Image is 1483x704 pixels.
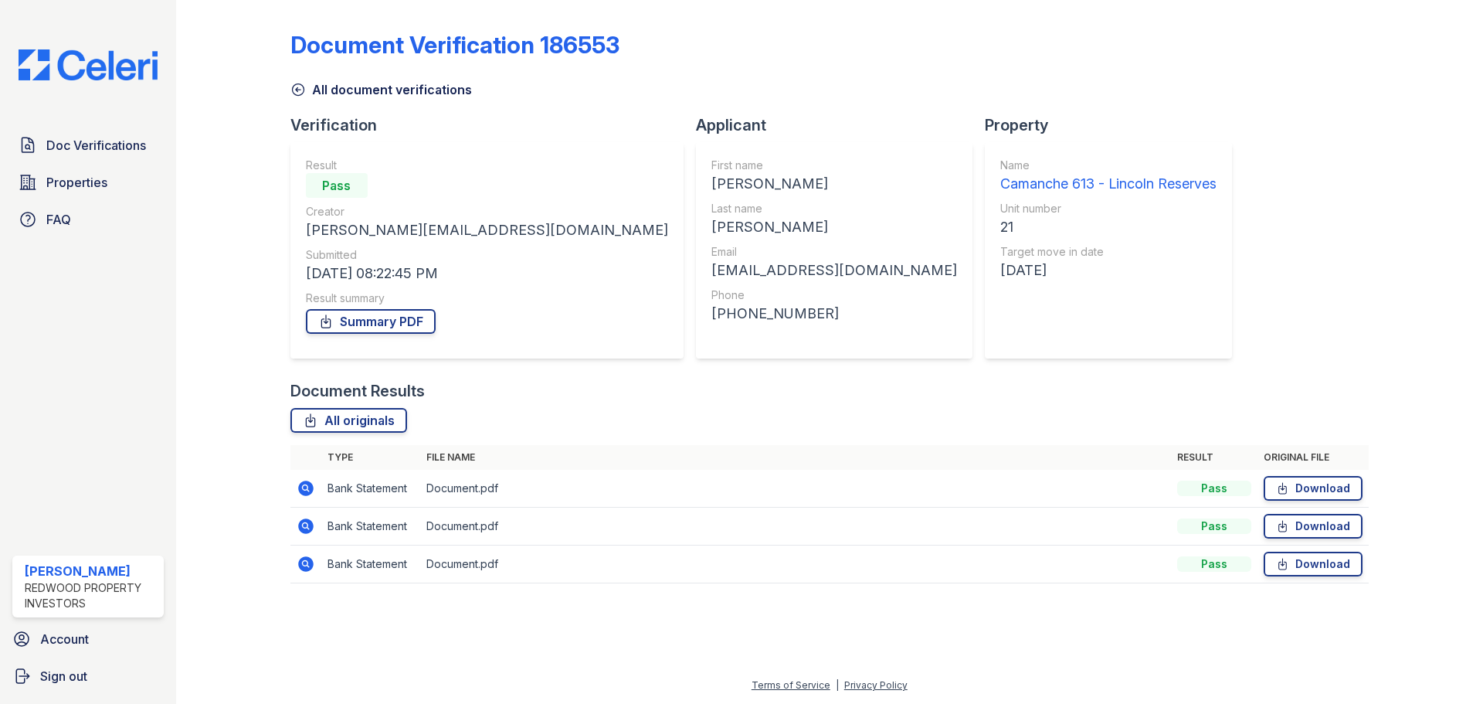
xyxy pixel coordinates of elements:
div: Pass [306,173,368,198]
div: Name [1000,158,1217,173]
span: Sign out [40,667,87,685]
span: Account [40,630,89,648]
th: Type [321,445,420,470]
td: Bank Statement [321,546,420,583]
span: Doc Verifications [46,136,146,155]
a: Account [6,624,170,655]
div: Submitted [306,247,668,263]
div: First name [711,158,957,173]
td: Bank Statement [321,508,420,546]
div: [PERSON_NAME] [711,216,957,238]
div: | [836,679,839,691]
div: Redwood Property Investors [25,580,158,611]
img: CE_Logo_Blue-a8612792a0a2168367f1c8372b55b34899dd931a85d93a1a3d3e32e68fde9ad4.png [6,49,170,80]
div: Verification [290,114,696,136]
a: Download [1264,476,1363,501]
div: [PERSON_NAME] [711,173,957,195]
td: Document.pdf [420,470,1171,508]
a: Terms of Service [752,679,830,691]
a: Sign out [6,661,170,692]
a: Privacy Policy [844,679,908,691]
span: Properties [46,173,107,192]
a: Download [1264,552,1363,576]
th: File name [420,445,1171,470]
div: Document Results [290,380,425,402]
div: Phone [711,287,957,303]
div: Result [306,158,668,173]
div: Unit number [1000,201,1217,216]
div: Document Verification 186553 [290,31,619,59]
div: Result summary [306,291,668,306]
div: [PERSON_NAME][EMAIL_ADDRESS][DOMAIN_NAME] [306,219,668,241]
a: Download [1264,514,1363,539]
div: Target move in date [1000,244,1217,260]
div: Pass [1177,519,1251,534]
a: Summary PDF [306,309,436,334]
a: All originals [290,408,407,433]
div: Pass [1177,481,1251,496]
div: Pass [1177,556,1251,572]
a: Properties [12,167,164,198]
div: [PERSON_NAME] [25,562,158,580]
td: Document.pdf [420,546,1171,583]
div: [EMAIL_ADDRESS][DOMAIN_NAME] [711,260,957,281]
td: Bank Statement [321,470,420,508]
div: Applicant [696,114,985,136]
div: Last name [711,201,957,216]
div: Creator [306,204,668,219]
div: [DATE] 08:22:45 PM [306,263,668,284]
div: [PHONE_NUMBER] [711,303,957,325]
a: Doc Verifications [12,130,164,161]
th: Result [1171,445,1257,470]
th: Original file [1257,445,1369,470]
div: Property [985,114,1244,136]
a: Name Camanche 613 - Lincoln Reserves [1000,158,1217,195]
div: Email [711,244,957,260]
a: FAQ [12,204,164,235]
div: [DATE] [1000,260,1217,281]
div: 21 [1000,216,1217,238]
a: All document verifications [290,80,472,99]
div: Camanche 613 - Lincoln Reserves [1000,173,1217,195]
td: Document.pdf [420,508,1171,546]
span: FAQ [46,210,71,229]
